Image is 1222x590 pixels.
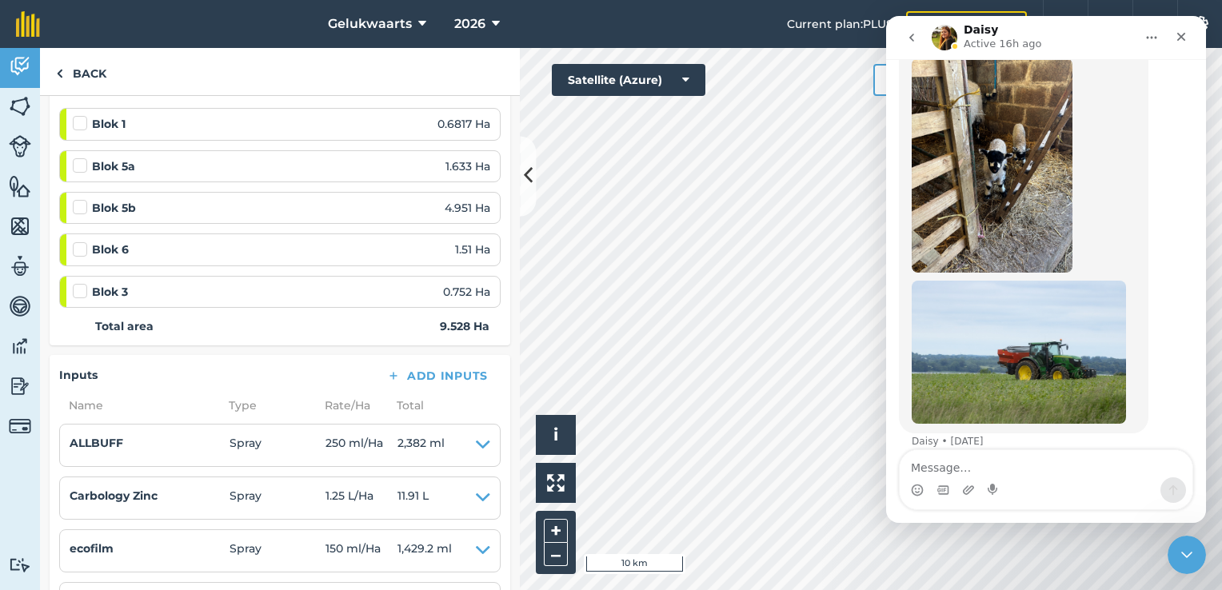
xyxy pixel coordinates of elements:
[92,115,126,133] strong: Blok 1
[40,48,122,95] a: Back
[25,468,38,480] button: Emoji picker
[325,540,397,562] span: 150 ml / Ha
[70,487,230,504] h4: Carbology Zinc
[553,425,558,444] span: i
[387,397,424,414] span: Total
[70,540,230,557] h4: ecofilm
[315,397,387,414] span: Rate/ Ha
[230,434,325,456] span: Spray
[906,11,1027,37] a: Change plan
[70,487,490,509] summary: Carbology ZincSpray1.25 L/Ha11.91 L
[886,16,1206,523] iframe: Intercom live chat
[70,434,230,452] h4: ALLBUFF
[50,468,63,480] button: Gif picker
[59,366,98,384] h4: Inputs
[56,64,63,83] img: svg+xml;base64,PHN2ZyB4bWxucz0iaHR0cDovL3d3dy53My5vcmcvMjAwMC9zdmciIHdpZHRoPSI5IiBoZWlnaHQ9IjI0Ii...
[9,294,31,318] img: svg+xml;base64,PD94bWwgdmVyc2lvbj0iMS4wIiBlbmNvZGluZz0idXRmLTgiPz4KPCEtLSBHZW5lcmF0b3I6IEFkb2JlIE...
[9,214,31,238] img: svg+xml;base64,PHN2ZyB4bWxucz0iaHR0cDovL3d3dy53My5vcmcvMjAwMC9zdmciIHdpZHRoPSI1NiIgaGVpZ2h0PSI2MC...
[397,540,452,562] span: 1,429.2 ml
[26,421,98,430] div: Daisy • [DATE]
[9,174,31,198] img: svg+xml;base64,PHN2ZyB4bWxucz0iaHR0cDovL3d3dy53My5vcmcvMjAwMC9zdmciIHdpZHRoPSI1NiIgaGVpZ2h0PSI2MC...
[92,241,129,258] strong: Blok 6
[1148,14,1164,34] img: svg+xml;base64,PHN2ZyB4bWxucz0iaHR0cDovL3d3dy53My5vcmcvMjAwMC9zdmciIHdpZHRoPSIxNyIgaGVpZ2h0PSIxNy...
[92,157,135,175] strong: Blok 5a
[440,317,489,335] strong: 9.528 Ha
[92,283,128,301] strong: Blok 3
[9,135,31,157] img: svg+xml;base64,PD94bWwgdmVyc2lvbj0iMS4wIiBlbmNvZGluZz0idXRmLTgiPz4KPCEtLSBHZW5lcmF0b3I6IEFkb2JlIE...
[536,415,576,455] button: i
[325,434,397,456] span: 250 ml / Ha
[9,254,31,278] img: svg+xml;base64,PD94bWwgdmVyc2lvbj0iMS4wIiBlbmNvZGluZz0idXRmLTgiPz4KPCEtLSBHZW5lcmF0b3I6IEFkb2JlIE...
[9,54,31,78] img: svg+xml;base64,PD94bWwgdmVyc2lvbj0iMS4wIiBlbmNvZGluZz0idXRmLTgiPz4KPCEtLSBHZW5lcmF0b3I6IEFkb2JlIE...
[70,434,490,456] summary: ALLBUFFSpray250 ml/Ha2,382 ml
[9,415,31,437] img: svg+xml;base64,PD94bWwgdmVyc2lvbj0iMS4wIiBlbmNvZGluZz0idXRmLTgiPz4KPCEtLSBHZW5lcmF0b3I6IEFkb2JlIE...
[1168,536,1206,574] iframe: Intercom live chat
[873,64,992,96] button: Measure
[9,374,31,398] img: svg+xml;base64,PD94bWwgdmVyc2lvbj0iMS4wIiBlbmNvZGluZz0idXRmLTgiPz4KPCEtLSBHZW5lcmF0b3I6IEFkb2JlIE...
[397,434,445,456] span: 2,382 ml
[92,199,136,217] strong: Blok 5b
[274,461,300,487] button: Send a message…
[443,283,490,301] span: 0.752 Ha
[59,397,219,414] span: Name
[76,468,89,480] button: Upload attachment
[14,434,306,461] textarea: Message…
[95,317,154,335] strong: Total area
[544,519,568,543] button: +
[547,474,565,492] img: Four arrows, one pointing top left, one top right, one bottom right and the last bottom left
[9,557,31,572] img: svg+xml;base64,PD94bWwgdmVyc2lvbj0iMS4wIiBlbmNvZGluZz0idXRmLTgiPz4KPCEtLSBHZW5lcmF0b3I6IEFkb2JlIE...
[9,334,31,358] img: svg+xml;base64,PD94bWwgdmVyc2lvbj0iMS4wIiBlbmNvZGluZz0idXRmLTgiPz4KPCEtLSBHZW5lcmF0b3I6IEFkb2JlIE...
[328,14,412,34] span: Gelukwaarts
[230,487,325,509] span: Spray
[373,365,501,387] button: Add Inputs
[454,14,485,34] span: 2026
[437,115,490,133] span: 0.6817 Ha
[445,199,490,217] span: 4.951 Ha
[787,15,893,33] span: Current plan : PLUS
[230,540,325,562] span: Spray
[397,487,429,509] span: 11.91 L
[102,468,114,480] button: Start recording
[445,157,490,175] span: 1.633 Ha
[70,540,490,562] summary: ecofilmSpray150 ml/Ha1,429.2 ml
[219,397,315,414] span: Type
[455,241,490,258] span: 1.51 Ha
[544,543,568,566] button: –
[325,487,397,509] span: 1.25 L / Ha
[552,64,705,96] button: Satellite (Azure)
[16,11,40,37] img: fieldmargin Logo
[9,94,31,118] img: svg+xml;base64,PHN2ZyB4bWxucz0iaHR0cDovL3d3dy53My5vcmcvMjAwMC9zdmciIHdpZHRoPSI1NiIgaGVpZ2h0PSI2MC...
